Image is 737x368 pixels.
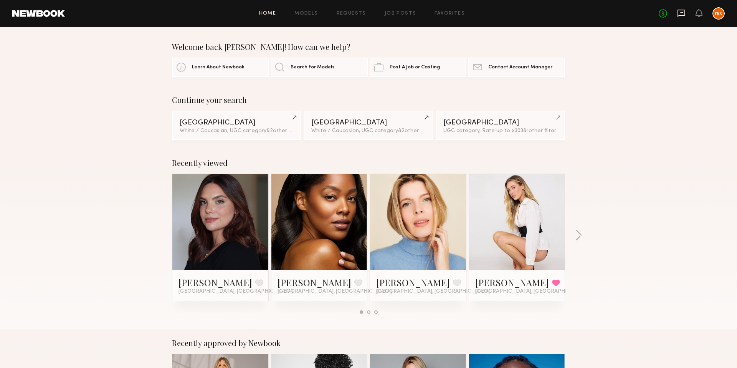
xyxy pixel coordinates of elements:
[311,119,425,126] div: [GEOGRAPHIC_DATA]
[278,276,351,288] a: [PERSON_NAME]
[370,58,466,77] a: Post A Job or Casting
[488,65,552,70] span: Contact Account Manager
[178,276,252,288] a: [PERSON_NAME]
[172,111,301,140] a: [GEOGRAPHIC_DATA]White / Caucasian, UGC category&2other filters
[294,11,318,16] a: Models
[376,288,491,295] span: [GEOGRAPHIC_DATA], [GEOGRAPHIC_DATA]
[178,288,293,295] span: [GEOGRAPHIC_DATA], [GEOGRAPHIC_DATA]
[435,11,465,16] a: Favorites
[390,65,440,70] span: Post A Job or Casting
[376,276,450,288] a: [PERSON_NAME]
[259,11,276,16] a: Home
[172,95,565,104] div: Continue your search
[385,11,416,16] a: Job Posts
[523,128,556,133] span: & 1 other filter
[291,65,335,70] span: Search For Models
[278,288,392,295] span: [GEOGRAPHIC_DATA], [GEOGRAPHIC_DATA]
[337,11,366,16] a: Requests
[443,128,557,134] div: UGC category, Rate up to $303
[271,58,367,77] a: Search For Models
[180,128,294,134] div: White / Caucasian, UGC category
[468,58,565,77] a: Contact Account Manager
[436,111,565,140] a: [GEOGRAPHIC_DATA]UGC category, Rate up to $303&1other filter
[172,58,269,77] a: Learn About Newbook
[475,276,549,288] a: [PERSON_NAME]
[192,65,245,70] span: Learn About Newbook
[398,128,435,133] span: & 2 other filter s
[443,119,557,126] div: [GEOGRAPHIC_DATA]
[475,288,590,295] span: [GEOGRAPHIC_DATA], [GEOGRAPHIC_DATA]
[304,111,433,140] a: [GEOGRAPHIC_DATA]White / Caucasian, UGC category&2other filters
[180,119,294,126] div: [GEOGRAPHIC_DATA]
[172,42,565,51] div: Welcome back [PERSON_NAME]! How can we help?
[311,128,425,134] div: White / Caucasian, UGC category
[172,158,565,167] div: Recently viewed
[172,338,565,348] div: Recently approved by Newbook
[266,128,303,133] span: & 2 other filter s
